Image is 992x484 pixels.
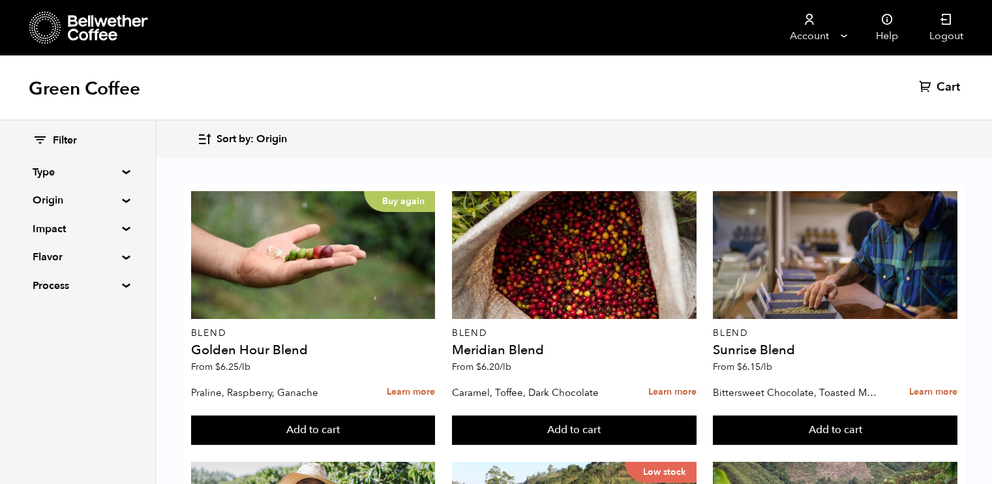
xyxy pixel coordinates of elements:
[476,361,511,373] bdi: 6.20
[737,361,742,373] span: $
[33,249,123,265] summary: Flavor
[191,383,357,402] p: Praline, Raspberry, Ganache
[29,77,140,100] h1: Green Coffee
[215,361,250,373] bdi: 6.25
[452,383,618,402] p: Caramel, Toffee, Dark Chocolate
[191,191,436,319] a: Buy again
[713,383,879,402] p: Bittersweet Chocolate, Toasted Marshmallow, Candied Orange, Praline
[648,378,697,406] a: Learn more
[33,278,123,294] summary: Process
[625,462,697,483] p: Low stock
[760,361,772,373] span: /lb
[713,361,772,373] span: From
[713,329,957,338] p: Blend
[191,329,436,338] p: Blend
[197,124,287,155] button: Sort by: Origin
[387,378,435,406] a: Learn more
[452,361,511,373] span: From
[33,164,123,180] summary: Type
[713,344,957,357] h4: Sunrise Blend
[452,416,697,446] button: Add to cart
[215,361,220,373] span: $
[191,344,436,357] h4: Golden Hour Blend
[937,80,960,95] span: Cart
[217,132,287,147] span: Sort by: Origin
[33,192,123,208] summary: Origin
[364,191,435,212] p: Buy again
[737,361,772,373] bdi: 6.15
[452,329,697,338] p: Blend
[33,221,123,237] summary: Impact
[909,378,957,406] a: Learn more
[476,361,481,373] span: $
[239,361,250,373] span: /lb
[53,134,77,148] span: Filter
[713,416,957,446] button: Add to cart
[500,361,511,373] span: /lb
[452,344,697,357] h4: Meridian Blend
[191,361,250,373] span: From
[919,80,963,95] a: Cart
[191,416,436,446] button: Add to cart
